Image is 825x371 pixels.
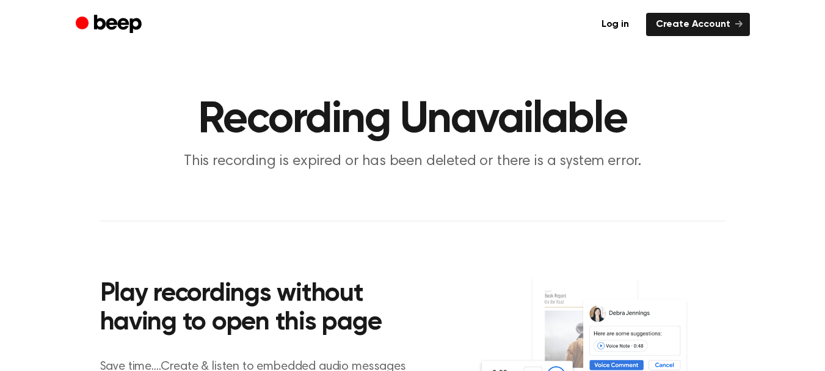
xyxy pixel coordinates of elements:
p: This recording is expired or has been deleted or there is a system error. [178,152,647,172]
a: Create Account [646,13,750,36]
h1: Recording Unavailable [100,98,725,142]
a: Beep [76,13,145,37]
a: Log in [592,13,639,36]
h2: Play recordings without having to open this page [100,280,429,338]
